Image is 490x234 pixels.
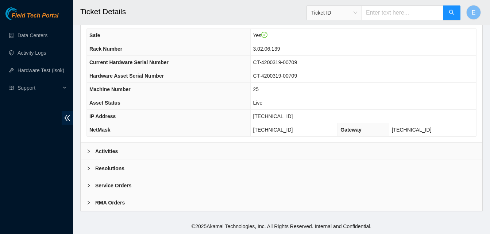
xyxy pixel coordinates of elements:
span: double-left [62,111,73,125]
b: RMA Orders [95,199,125,207]
a: Akamai TechnologiesField Tech Portal [5,13,58,23]
span: Asset Status [89,100,120,106]
img: Akamai Technologies [5,7,37,20]
span: Gateway [340,127,362,133]
span: Hardware Asset Serial Number [89,73,164,79]
div: Service Orders [81,177,482,194]
span: right [86,166,91,171]
span: E [472,8,476,17]
span: Machine Number [89,86,131,92]
span: right [86,149,91,153]
b: Service Orders [95,182,132,190]
span: [TECHNICAL_ID] [253,113,293,119]
span: IP Address [89,113,116,119]
a: Hardware Test (isok) [18,67,64,73]
span: Field Tech Portal [12,12,58,19]
span: Current Hardware Serial Number [89,59,169,65]
a: Activity Logs [18,50,46,56]
span: 3.02.06.139 [253,46,280,52]
div: Resolutions [81,160,482,177]
span: CT-4200319-00709 [253,73,297,79]
span: CT-4200319-00709 [253,59,297,65]
span: 25 [253,86,259,92]
span: Rack Number [89,46,122,52]
footer: © 2025 Akamai Technologies, Inc. All Rights Reserved. Internal and Confidential. [73,219,490,234]
span: NetMask [89,127,111,133]
button: E [466,5,481,20]
input: Enter text here... [362,5,443,20]
div: Activities [81,143,482,160]
div: RMA Orders [81,194,482,211]
span: check-circle [261,32,268,38]
span: [TECHNICAL_ID] [392,127,432,133]
b: Activities [95,147,118,155]
span: Safe [89,32,100,38]
span: right [86,200,91,205]
span: Yes [253,32,268,38]
span: [TECHNICAL_ID] [253,127,293,133]
span: right [86,183,91,188]
button: search [443,5,460,20]
span: search [449,9,455,16]
b: Resolutions [95,164,124,172]
span: Support [18,81,61,95]
a: Data Centers [18,32,47,38]
span: Live [253,100,263,106]
span: read [9,85,14,90]
span: Ticket ID [311,7,357,18]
